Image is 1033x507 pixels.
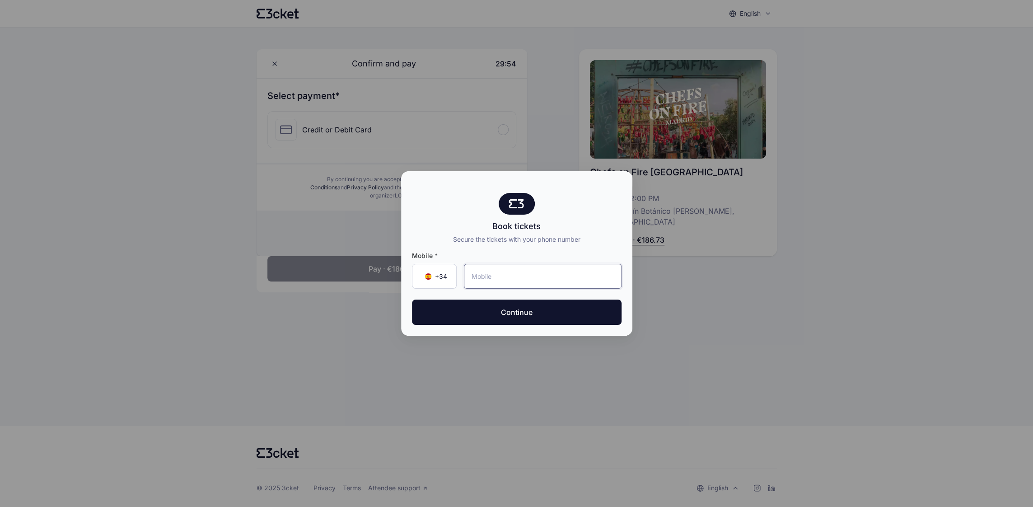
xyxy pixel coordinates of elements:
button: Continue [412,300,622,325]
div: Country Code Selector [412,264,457,289]
span: +34 [435,272,447,281]
input: Mobile [464,264,622,289]
div: Book tickets [453,220,580,233]
div: Secure the tickets with your phone number [453,235,580,244]
span: Mobile * [412,251,622,260]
